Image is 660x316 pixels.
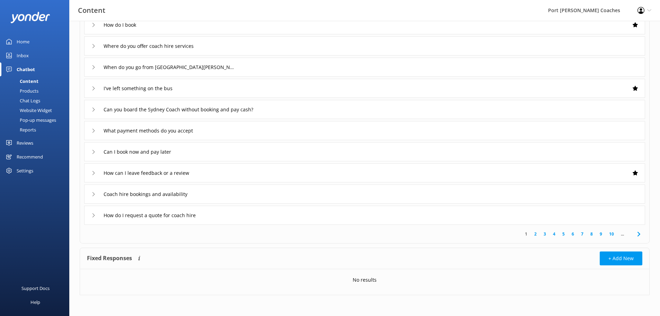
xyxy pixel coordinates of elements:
[568,231,578,237] a: 6
[353,276,377,284] p: No results
[4,125,69,135] a: Reports
[4,125,36,135] div: Reports
[4,115,56,125] div: Pop-up messages
[540,231,549,237] a: 3
[559,231,568,237] a: 5
[17,164,33,178] div: Settings
[4,76,69,86] a: Content
[531,231,540,237] a: 2
[4,96,69,105] a: Chat Logs
[521,231,531,237] a: 1
[87,251,132,265] h4: Fixed Responses
[578,231,587,237] a: 7
[30,295,40,309] div: Help
[549,231,559,237] a: 4
[4,105,52,115] div: Website Widget
[78,5,105,16] h3: Content
[4,115,69,125] a: Pop-up messages
[17,35,29,49] div: Home
[587,231,596,237] a: 8
[4,76,38,86] div: Content
[4,86,38,96] div: Products
[17,136,33,150] div: Reviews
[596,231,606,237] a: 9
[17,150,43,164] div: Recommend
[606,231,617,237] a: 10
[10,12,50,23] img: yonder-white-logo.png
[17,62,35,76] div: Chatbot
[4,86,69,96] a: Products
[21,281,50,295] div: Support Docs
[600,251,642,265] button: + Add New
[4,96,40,105] div: Chat Logs
[4,105,69,115] a: Website Widget
[617,231,627,237] span: ...
[17,49,29,62] div: Inbox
